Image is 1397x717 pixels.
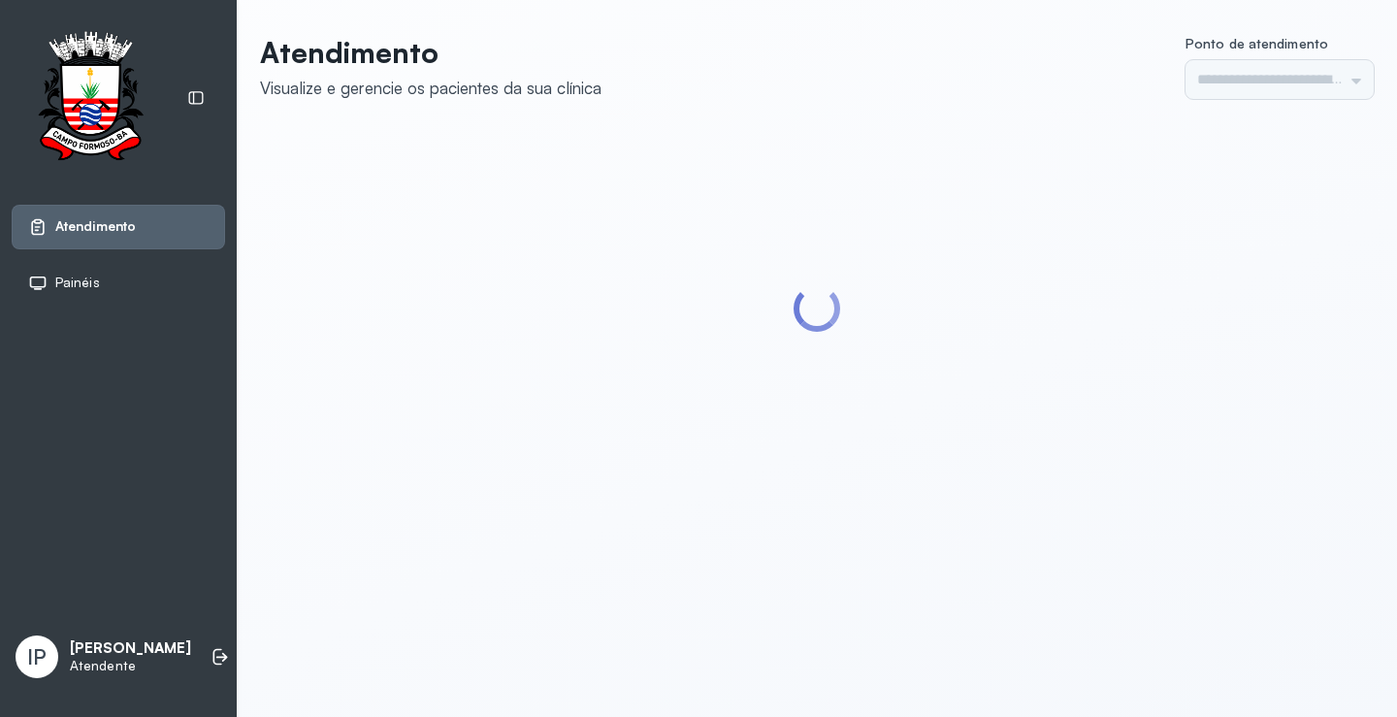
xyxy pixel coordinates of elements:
[55,218,136,235] span: Atendimento
[70,639,191,658] p: [PERSON_NAME]
[55,275,100,291] span: Painéis
[1186,35,1328,51] span: Ponto de atendimento
[20,31,160,166] img: Logotipo do estabelecimento
[260,78,601,98] div: Visualize e gerencie os pacientes da sua clínica
[70,658,191,674] p: Atendente
[28,217,209,237] a: Atendimento
[260,35,601,70] p: Atendimento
